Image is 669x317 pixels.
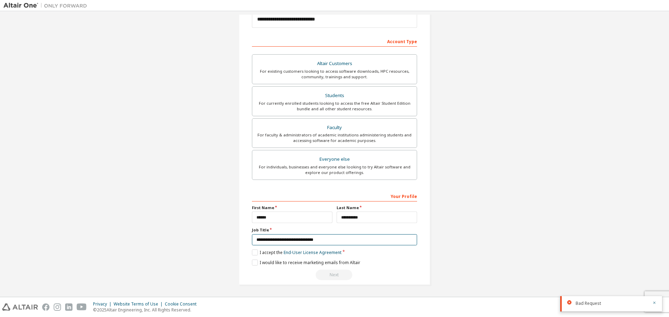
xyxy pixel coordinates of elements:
label: Last Name [337,205,417,211]
img: linkedin.svg [65,303,72,311]
div: For currently enrolled students looking to access the free Altair Student Edition bundle and all ... [256,101,413,112]
div: Read and acccept EULA to continue [252,270,417,280]
div: For faculty & administrators of academic institutions administering students and accessing softwa... [256,132,413,143]
p: © 2025 Altair Engineering, Inc. All Rights Reserved. [93,307,201,313]
img: youtube.svg [77,303,87,311]
img: Altair One [3,2,91,9]
label: I accept the [252,249,341,255]
div: Faculty [256,123,413,133]
div: Altair Customers [256,59,413,69]
img: altair_logo.svg [2,303,38,311]
label: Job Title [252,227,417,233]
div: Cookie Consent [165,301,201,307]
div: Website Terms of Use [114,301,165,307]
div: Students [256,91,413,101]
div: Your Profile [252,190,417,201]
div: Everyone else [256,154,413,164]
label: First Name [252,205,332,211]
div: For existing customers looking to access software downloads, HPC resources, community, trainings ... [256,69,413,80]
div: For individuals, businesses and everyone else looking to try Altair software and explore our prod... [256,164,413,175]
a: End-User License Agreement [284,249,341,255]
img: instagram.svg [54,303,61,311]
div: Account Type [252,35,417,47]
span: Bad Request [576,301,601,306]
div: Privacy [93,301,114,307]
label: I would like to receive marketing emails from Altair [252,260,360,266]
img: facebook.svg [42,303,49,311]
